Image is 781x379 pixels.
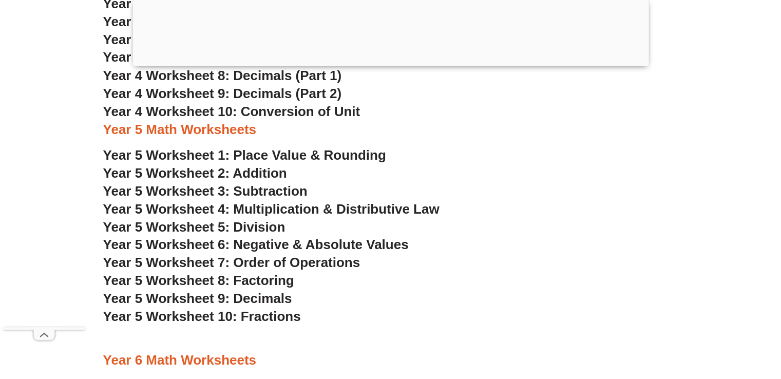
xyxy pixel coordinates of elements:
[103,85,342,101] a: Year 4 Worksheet 9: Decimals (Part 2)
[103,32,285,47] a: Year 4 Worksheet 6: Division
[103,290,292,306] a: Year 5 Worksheet 9: Decimals
[103,219,285,234] a: Year 5 Worksheet 5: Division
[103,272,294,288] a: Year 5 Worksheet 8: Factoring
[103,14,319,29] a: Year 4 Worksheet 5: Multiplication
[103,236,409,252] a: Year 5 Worksheet 6: Negative & Absolute Values
[103,201,440,216] a: Year 5 Worksheet 4: Multiplication & Distributive Law
[610,263,781,379] iframe: Chat Widget
[103,103,360,119] a: Year 4 Worksheet 10: Conversion of Unit
[103,67,342,83] a: Year 4 Worksheet 8: Decimals (Part 1)
[103,183,308,198] a: Year 5 Worksheet 3: Subtraction
[103,351,678,369] h3: Year 6 Math Worksheets
[103,165,287,180] a: Year 5 Worksheet 2: Addition
[103,254,360,270] a: Year 5 Worksheet 7: Order of Operations
[103,121,678,138] h3: Year 5 Math Worksheets
[3,19,85,327] iframe: Advertisement
[103,308,301,324] a: Year 5 Worksheet 10: Fractions
[103,147,386,162] a: Year 5 Worksheet 1: Place Value & Rounding
[103,49,294,65] a: Year 4 Worksheet 7: Fractions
